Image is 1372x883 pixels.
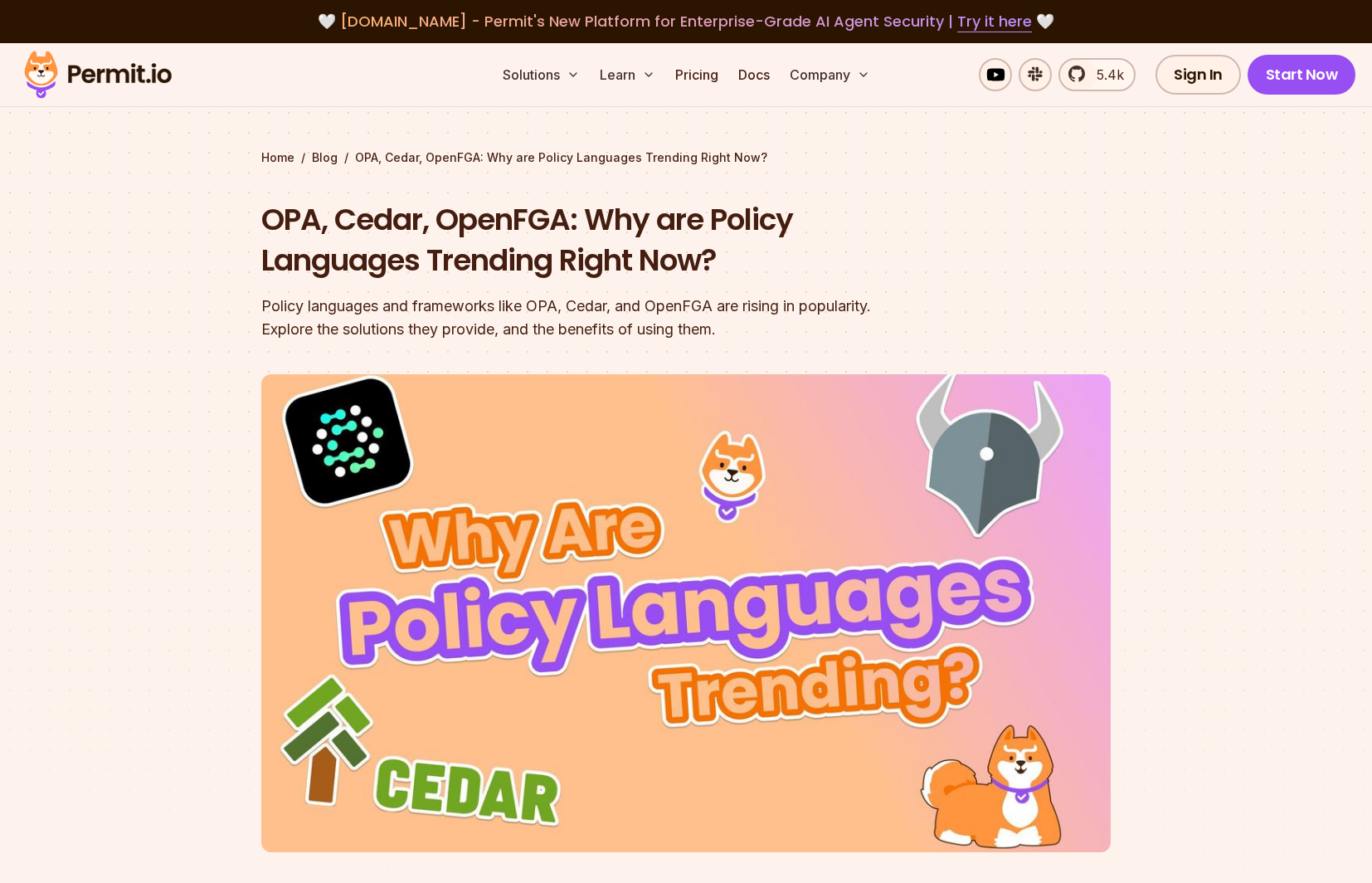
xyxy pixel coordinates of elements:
div: Policy languages and frameworks like OPA, Cedar, and OpenFGA are rising in popularity. Explore th... [261,295,898,341]
button: Solutions [496,58,586,91]
span: [DOMAIN_NAME] - Permit's New Platform for Enterprise-Grade AI Agent Security | [340,11,1032,32]
img: OPA, Cedar, OpenFGA: Why are Policy Languages Trending Right Now? [261,374,1111,852]
a: Start Now [1248,55,1356,95]
a: Pricing [669,58,725,91]
a: Blog [312,149,338,166]
a: Home [261,149,294,166]
a: 5.4k [1058,58,1136,91]
button: Learn [593,58,662,91]
a: Try it here [957,11,1032,32]
div: / / [261,149,1111,166]
span: 5.4k [1087,65,1124,85]
div: 🤍 🤍 [40,10,1332,33]
a: Sign In [1155,55,1241,95]
a: Docs [732,58,776,91]
button: Company [783,58,877,91]
img: Permit logo [17,46,179,103]
h1: OPA, Cedar, OpenFGA: Why are Policy Languages Trending Right Now? [261,199,898,281]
